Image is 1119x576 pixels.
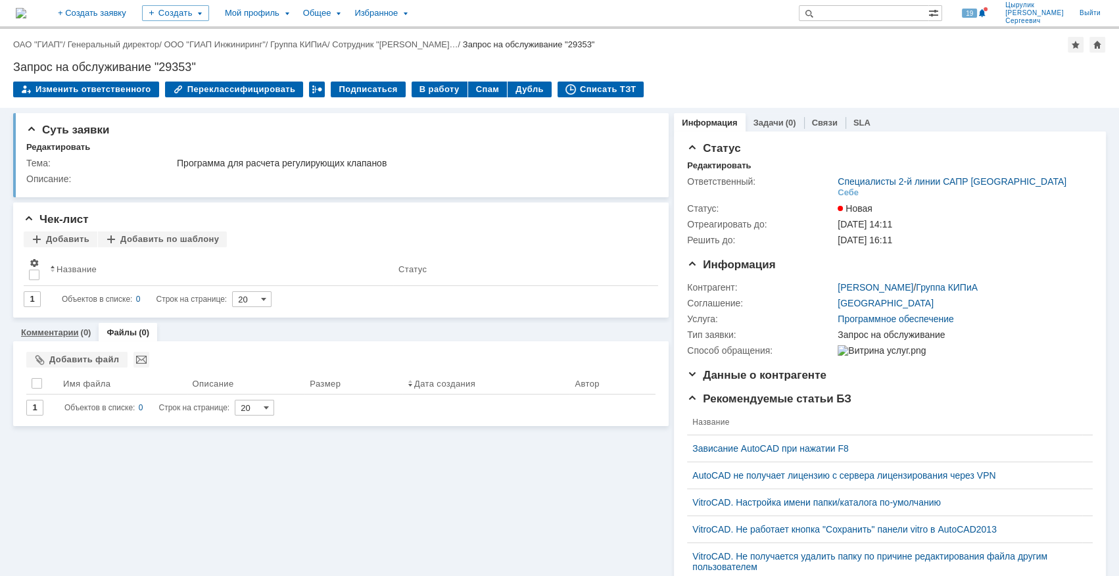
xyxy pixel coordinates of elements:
[270,39,327,49] a: Группа КИПиА
[569,373,655,395] th: Автор
[687,142,740,155] span: Статус
[692,470,1077,481] a: AutoCAD не получает лицензию с сервера лицензирования через VPN
[687,258,775,271] span: Информация
[107,327,137,337] a: Файлы
[26,174,652,184] div: Описание:
[414,379,475,389] div: Дата создания
[64,400,229,416] i: Строк на странице:
[838,314,954,324] a: Программное обеспечение
[853,118,870,128] a: SLA
[1089,37,1105,53] div: Сделать домашней страницей
[24,213,89,226] span: Чек-лист
[270,39,332,49] div: /
[687,176,835,187] div: Ответственный:
[838,176,1066,187] a: Специалисты 2-й линии САПР [GEOGRAPHIC_DATA]
[304,373,402,395] th: Размер
[177,158,650,168] div: Программа для расчета регулирующих клапанов
[68,39,159,49] a: Генеральный директор
[687,410,1082,435] th: Название
[332,39,458,49] a: Сотрудник "[PERSON_NAME]…
[575,379,600,389] div: Автор
[463,39,595,49] div: Запрос на обслуживание "29353"
[687,369,826,381] span: Данные о контрагенте
[193,379,234,389] div: Описание
[139,400,143,416] div: 0
[687,282,835,293] div: Контрагент:
[68,39,164,49] div: /
[133,352,149,368] div: Отправить выбранные файлы
[838,219,892,229] span: [DATE] 14:11
[928,6,941,18] span: Расширенный поиск
[1005,1,1064,9] span: Цырулик
[16,8,26,18] a: Перейти на домашнюю страницу
[62,291,227,307] i: Строк на странице:
[687,160,751,171] div: Редактировать
[63,379,110,389] div: Имя файла
[13,39,68,49] div: /
[164,39,265,49] a: ООО "ГИАП Инжиниринг"
[1068,37,1083,53] div: Добавить в избранное
[687,393,851,405] span: Рекомендуемые статьи БЗ
[332,39,463,49] div: /
[687,219,835,229] div: Отреагировать до:
[309,82,325,97] div: Работа с массовостью
[164,39,270,49] div: /
[393,252,648,286] th: Статус
[838,282,978,293] div: /
[29,258,39,268] span: Настройки
[692,443,1077,454] a: Зависание AutoCAD при нажатии F8
[21,327,79,337] a: Комментарии
[687,298,835,308] div: Соглашение:
[81,327,91,337] div: (0)
[45,252,393,286] th: Название
[1005,17,1064,25] span: Сергеевич
[838,329,1086,340] div: Запрос на обслуживание
[838,187,859,198] div: Себе
[26,124,109,136] span: Суть заявки
[838,298,934,308] a: [GEOGRAPHIC_DATA]
[64,403,135,412] span: Объектов в списке:
[136,291,141,307] div: 0
[692,551,1077,572] a: VitroCAD. Не получается удалить папку по причине редактирования файла другим пользователем
[753,118,784,128] a: Задачи
[57,264,97,274] div: Название
[62,295,132,304] span: Объектов в списке:
[398,264,427,274] div: Статус
[1005,9,1064,17] span: [PERSON_NAME]
[916,282,978,293] a: Группа КИПиА
[16,8,26,18] img: logo
[692,524,1077,535] a: VitroCAD. Не работает кнопка "Сохранить" панели vitro в AutoCAD2013
[962,9,977,18] span: 19
[58,373,187,395] th: Имя файла
[838,282,913,293] a: [PERSON_NAME]
[838,345,926,356] img: Витрина услуг.png
[139,327,149,337] div: (0)
[687,235,835,245] div: Решить до:
[402,373,569,395] th: Дата создания
[812,118,838,128] a: Связи
[687,345,835,356] div: Способ обращения:
[692,497,1077,508] a: VitroCAD. Настройка имени папки/каталога по-умолчанию
[26,158,174,168] div: Тема:
[687,329,835,340] div: Тип заявки:
[142,5,209,21] div: Создать
[682,118,737,128] a: Информация
[26,142,90,153] div: Редактировать
[838,203,872,214] span: Новая
[786,118,796,128] div: (0)
[310,379,341,389] div: Размер
[687,314,835,324] div: Услуга:
[838,235,892,245] span: [DATE] 16:11
[687,203,835,214] div: Статус:
[13,39,62,49] a: ОАО "ГИАП"
[13,60,1106,74] div: Запрос на обслуживание "29353"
